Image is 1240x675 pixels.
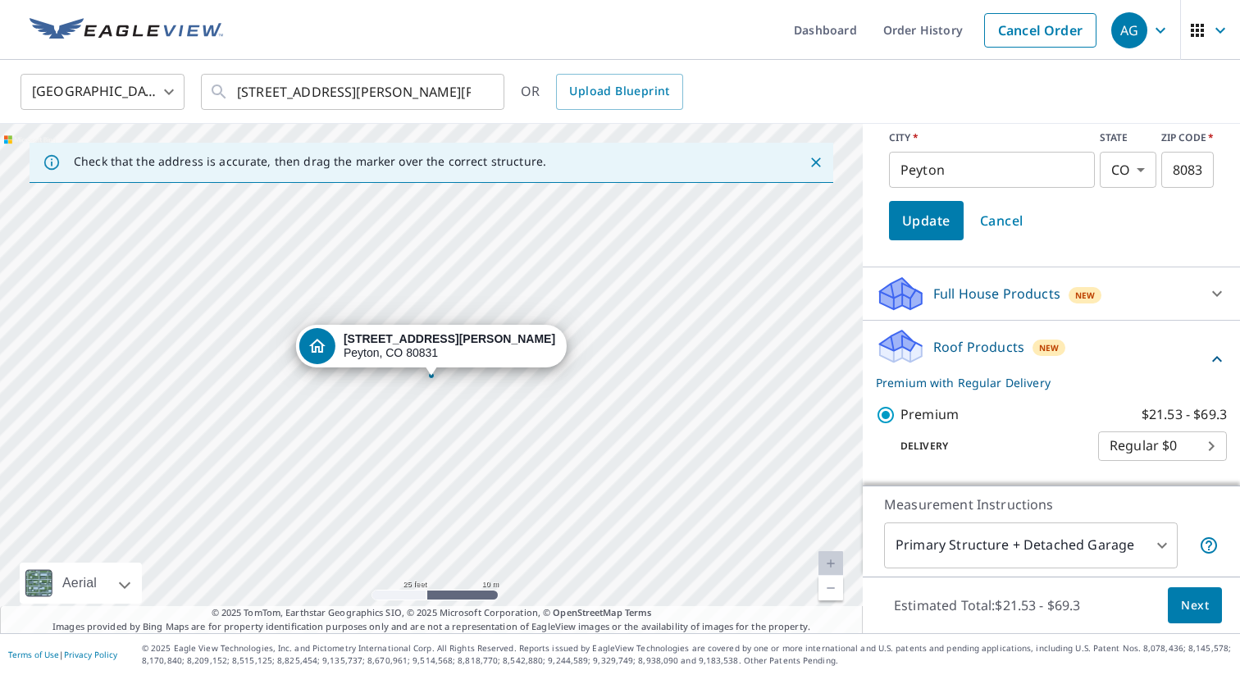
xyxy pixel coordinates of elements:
[30,18,223,43] img: EV Logo
[8,649,59,660] a: Terms of Use
[1039,341,1060,354] span: New
[980,209,1023,232] span: Cancel
[933,337,1024,357] p: Roof Products
[1161,130,1214,145] label: ZIP CODE
[569,81,669,102] span: Upload Blueprint
[818,551,843,576] a: Current Level 20, Zoom In Disabled
[212,606,652,620] span: © 2025 TomTom, Earthstar Geographics SIO, © 2025 Microsoft Corporation, ©
[1142,404,1227,425] p: $21.53 - $69.3
[902,209,951,232] span: Update
[818,576,843,600] a: Current Level 20, Zoom Out
[521,74,683,110] div: OR
[889,201,964,240] button: Update
[1100,130,1156,145] label: STATE
[20,563,142,604] div: Aerial
[74,154,546,169] p: Check that the address is accurate, then drag the marker over the correct structure.
[64,649,117,660] a: Privacy Policy
[805,152,827,173] button: Close
[344,332,555,345] strong: [STREET_ADDRESS][PERSON_NAME]
[296,325,567,376] div: Dropped pin, building 1, Residential property, 7615 Blue Gill Dr Peyton, CO 80831
[876,327,1227,391] div: Roof ProductsNewPremium with Regular Delivery
[1199,536,1219,555] span: Your report will include the primary structure and a detached garage if one exists.
[884,495,1219,514] p: Measurement Instructions
[142,642,1232,667] p: © 2025 Eagle View Technologies, Inc. and Pictometry International Corp. All Rights Reserved. Repo...
[1181,595,1209,616] span: Next
[967,201,1037,240] button: Cancel
[876,274,1227,313] div: Full House ProductsNew
[884,522,1178,568] div: Primary Structure + Detached Garage
[889,130,1095,145] label: CITY
[1100,152,1156,188] div: CO
[625,606,652,618] a: Terms
[344,332,555,360] div: Peyton, CO 80831
[984,13,1096,48] a: Cancel Order
[876,374,1207,391] p: Premium with Regular Delivery
[1168,587,1222,624] button: Next
[933,284,1060,303] p: Full House Products
[1075,289,1096,302] span: New
[21,69,185,115] div: [GEOGRAPHIC_DATA]
[881,587,1094,623] p: Estimated Total: $21.53 - $69.3
[8,650,117,659] p: |
[1111,162,1130,178] em: CO
[237,69,471,115] input: Search by address or latitude-longitude
[876,439,1098,454] p: Delivery
[57,563,102,604] div: Aerial
[1098,423,1227,469] div: Regular $0
[900,404,959,425] p: Premium
[1111,12,1147,48] div: AG
[556,74,682,110] a: Upload Blueprint
[553,606,622,618] a: OpenStreetMap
